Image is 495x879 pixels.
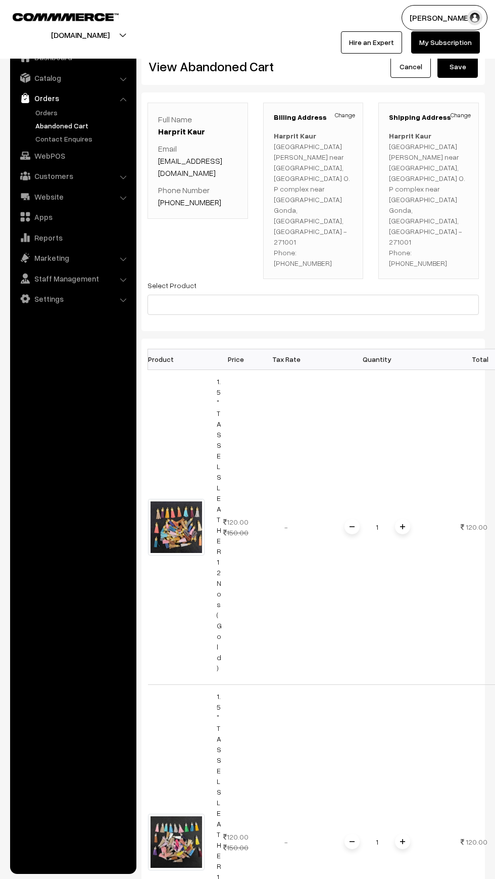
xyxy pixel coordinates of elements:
a: WebPOS [13,147,133,165]
a: 1.5" TASSELS LEATHER 12 Nos (Gold) [217,377,222,672]
span: 120.00 [466,838,487,846]
th: Product [148,349,211,369]
strike: 150.00 [223,528,249,537]
img: COMMMERCE [13,13,119,21]
a: Reports [13,228,133,247]
img: wdomjedq.png [148,499,205,556]
h3: Billing Address [274,113,353,122]
button: [PERSON_NAME]… [402,5,487,30]
label: Select Product [147,280,196,291]
a: Change [335,111,355,120]
a: Orders [33,107,133,118]
span: 120.00 [466,523,487,531]
a: Abandoned Cart [33,120,133,131]
button: Save [437,56,478,78]
th: Price [211,349,261,369]
p: Phone Number [158,184,237,208]
img: minus [350,839,355,844]
span: - [284,838,288,846]
a: Website [13,188,133,206]
a: My Subscription [411,31,480,54]
a: Staff Management [13,269,133,288]
a: Catalog [13,69,133,87]
img: minus [350,524,355,529]
p: Email [158,143,237,179]
h3: Shipping Address [389,113,468,122]
a: Hire an Expert [341,31,402,54]
a: Harprit Kaur [158,126,205,136]
th: Tax Rate [261,349,312,369]
img: axu0nlig.png [148,814,205,870]
p: [GEOGRAPHIC_DATA][PERSON_NAME] near [GEOGRAPHIC_DATA], [GEOGRAPHIC_DATA] O. P complex near [GEOGR... [274,130,353,268]
a: Orders [13,89,133,107]
p: Full Name [158,113,237,137]
a: Cancel [390,56,431,78]
a: Apps [13,208,133,226]
h2: View Abandoned Cart [148,59,306,74]
a: [EMAIL_ADDRESS][DOMAIN_NAME] [158,156,222,178]
a: Customers [13,167,133,185]
a: Contact Enquires [33,133,133,144]
a: [PHONE_NUMBER] [158,197,221,207]
b: Harprit Kaur [274,131,316,140]
th: Total [443,349,493,369]
img: user [467,10,482,25]
span: - [284,523,288,531]
a: COMMMERCE [13,10,101,22]
a: Settings [13,290,133,308]
p: [GEOGRAPHIC_DATA][PERSON_NAME] near [GEOGRAPHIC_DATA], [GEOGRAPHIC_DATA] O. P complex near [GEOGR... [389,130,468,268]
a: Change [451,111,471,120]
a: Marketing [13,249,133,267]
button: [DOMAIN_NAME] [16,22,145,48]
img: plusI [400,524,405,529]
b: Harprit Kaur [389,131,431,140]
td: 120.00 [211,369,261,684]
th: Quantity [312,349,443,369]
strike: 150.00 [223,843,249,852]
img: plusI [400,839,405,844]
